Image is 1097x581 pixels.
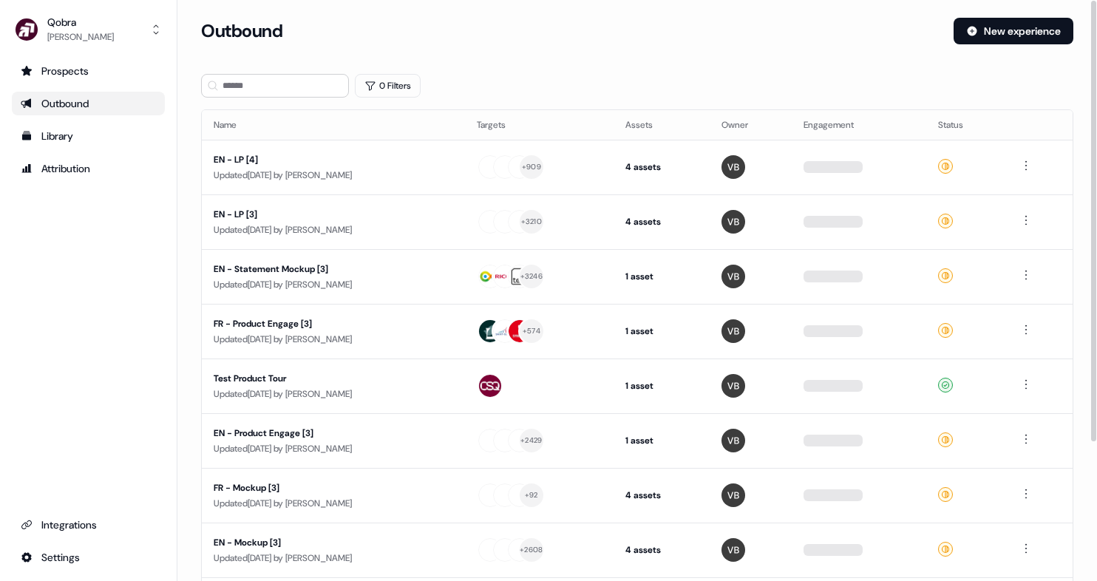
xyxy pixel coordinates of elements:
[614,110,710,140] th: Assets
[721,155,745,179] img: Vincent
[721,210,745,234] img: Vincent
[721,538,745,562] img: Vincent
[12,546,165,569] a: Go to integrations
[12,59,165,83] a: Go to prospects
[21,517,156,532] div: Integrations
[21,550,156,565] div: Settings
[214,387,453,401] div: Updated [DATE] by [PERSON_NAME]
[214,480,453,495] div: FR - Mockup [3]
[792,110,926,140] th: Engagement
[522,160,541,174] div: + 909
[47,30,114,44] div: [PERSON_NAME]
[625,324,698,339] div: 1 asset
[520,270,543,283] div: + 3246
[21,64,156,78] div: Prospects
[214,332,453,347] div: Updated [DATE] by [PERSON_NAME]
[12,12,165,47] button: Qobra[PERSON_NAME]
[214,441,453,456] div: Updated [DATE] by [PERSON_NAME]
[214,316,453,331] div: FR - Product Engage [3]
[710,110,791,140] th: Owner
[202,110,465,140] th: Name
[465,110,614,140] th: Targets
[214,222,453,237] div: Updated [DATE] by [PERSON_NAME]
[523,325,540,338] div: + 574
[721,429,745,452] img: Vincent
[721,265,745,288] img: Vincent
[625,543,698,557] div: 4 assets
[625,378,698,393] div: 1 asset
[625,269,698,284] div: 1 asset
[926,110,1005,140] th: Status
[214,277,453,292] div: Updated [DATE] by [PERSON_NAME]
[21,96,156,111] div: Outbound
[12,92,165,115] a: Go to outbound experience
[12,513,165,537] a: Go to integrations
[625,214,698,229] div: 4 assets
[47,15,114,30] div: Qobra
[721,483,745,507] img: Vincent
[214,371,453,386] div: Test Product Tour
[355,74,421,98] button: 0 Filters
[954,18,1073,44] button: New experience
[214,496,453,511] div: Updated [DATE] by [PERSON_NAME]
[214,168,453,183] div: Updated [DATE] by [PERSON_NAME]
[520,434,542,447] div: + 2429
[21,161,156,176] div: Attribution
[214,207,453,222] div: EN - LP [3]
[12,157,165,180] a: Go to attribution
[625,433,698,448] div: 1 asset
[625,160,698,174] div: 4 assets
[21,129,156,143] div: Library
[521,215,542,228] div: + 3210
[214,551,453,565] div: Updated [DATE] by [PERSON_NAME]
[625,488,698,503] div: 4 assets
[201,20,282,42] h3: Outbound
[12,124,165,148] a: Go to templates
[214,152,453,167] div: EN - LP [4]
[214,426,453,441] div: EN - Product Engage [3]
[214,535,453,550] div: EN - Mockup [3]
[214,262,453,276] div: EN - Statement Mockup [3]
[721,319,745,343] img: Vincent
[520,543,543,557] div: + 2608
[721,374,745,398] img: Vincent
[525,489,538,502] div: + 92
